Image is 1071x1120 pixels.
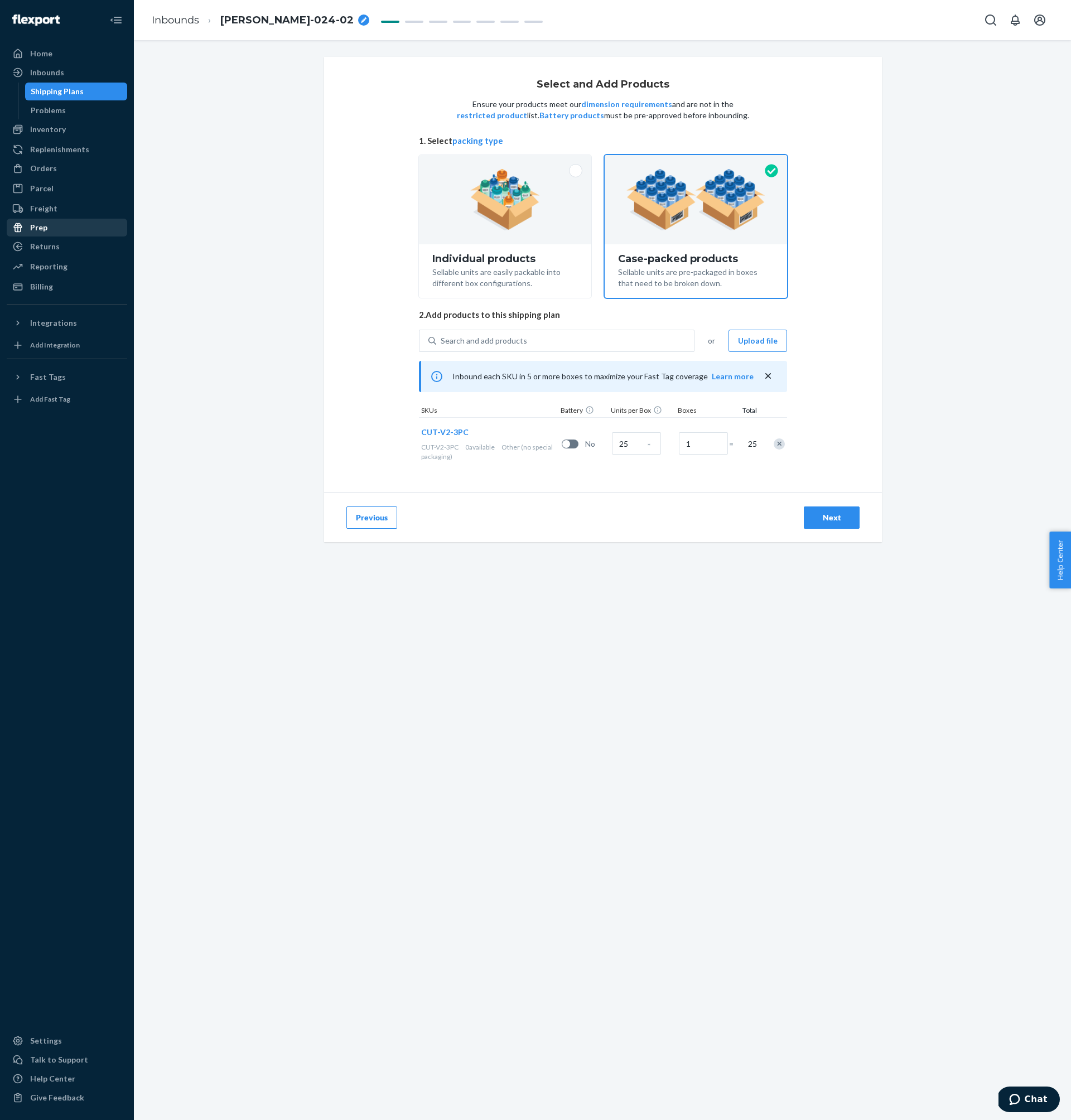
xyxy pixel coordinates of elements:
div: Case-packed products [618,253,774,264]
div: Fast Tags [30,371,66,383]
button: Learn more [712,371,754,382]
button: CUT-V2-3PC [421,427,469,438]
div: Home [30,48,52,59]
button: Talk to Support [7,1051,127,1069]
div: Sellable units are pre-packaged in boxes that need to be broken down. [618,264,774,289]
span: CUT-V2-3PC [421,443,459,451]
div: Billing [30,281,53,292]
a: Reporting [7,258,127,276]
a: Parcel [7,180,127,197]
div: Inventory [30,124,66,135]
a: Problems [25,102,128,119]
a: Orders [7,160,127,177]
div: Problems [31,105,66,116]
div: Units per Box [609,405,676,417]
span: = [729,438,740,450]
div: Talk to Support [30,1054,88,1065]
input: Number of boxes [679,432,728,455]
button: Open account menu [1029,9,1051,31]
a: Inbounds [7,64,127,81]
div: SKUs [419,405,558,417]
a: Inbounds [152,14,199,26]
button: restricted product [457,110,527,121]
div: Remove Item [774,438,785,450]
button: Open Search Box [980,9,1002,31]
div: Inbounds [30,67,64,78]
h1: Select and Add Products [537,79,669,90]
div: Reporting [30,261,67,272]
span: 25 [746,438,757,450]
a: Shipping Plans [25,83,128,100]
div: Other (no special packaging) [421,442,557,461]
a: Returns [7,238,127,255]
div: Next [813,512,850,523]
div: Settings [30,1035,62,1046]
button: Give Feedback [7,1089,127,1107]
button: Open notifications [1004,9,1026,31]
div: Total [731,405,759,417]
img: individual-pack.facf35554cb0f1810c75b2bd6df2d64e.png [470,169,540,230]
button: Next [804,506,860,529]
span: 1. Select [419,135,787,147]
span: FP-TIM-024-02 [220,13,354,28]
div: Sellable units are easily packable into different box configurations. [432,264,578,289]
button: Fast Tags [7,368,127,386]
span: CUT-V2-3PC [421,427,469,437]
span: 2. Add products to this shipping plan [419,309,787,321]
div: Inbound each SKU in 5 or more boxes to maximize your Fast Tag coverage [419,361,787,392]
a: Prep [7,219,127,236]
span: or [708,335,715,346]
a: Help Center [7,1070,127,1088]
div: Freight [30,203,57,214]
div: Replenishments [30,144,89,155]
img: Flexport logo [12,15,60,26]
div: Shipping Plans [31,86,84,97]
iframe: Opens a widget where you can chat to one of our agents [998,1087,1060,1114]
button: Battery products [539,110,604,121]
div: Returns [30,241,60,252]
button: dimension requirements [581,99,672,110]
div: Add Fast Tag [30,394,70,404]
a: Inventory [7,120,127,138]
a: Billing [7,278,127,296]
button: Close Navigation [105,9,127,31]
img: case-pack.59cecea509d18c883b923b81aeac6d0b.png [626,169,765,230]
a: Settings [7,1032,127,1050]
div: Orders [30,163,57,174]
div: Battery [558,405,609,417]
a: Add Fast Tag [7,390,127,408]
button: Help Center [1049,532,1071,588]
div: Search and add products [441,335,527,346]
div: Help Center [30,1073,75,1084]
button: Integrations [7,314,127,332]
button: packing type [452,135,503,147]
div: Give Feedback [30,1092,84,1103]
button: Previous [346,506,397,529]
a: Freight [7,200,127,218]
div: Add Integration [30,340,80,350]
input: Case Quantity [612,432,661,455]
a: Replenishments [7,141,127,158]
span: No [585,438,607,450]
button: Upload file [729,330,787,352]
button: close [763,370,774,382]
div: Integrations [30,317,77,329]
p: Ensure your products meet our and are not in the list. must be pre-approved before inbounding. [456,99,750,121]
div: Prep [30,222,47,233]
span: 0 available [465,443,495,451]
a: Add Integration [7,336,127,354]
div: Parcel [30,183,54,194]
div: Boxes [676,405,731,417]
ol: breadcrumbs [143,4,378,37]
div: Individual products [432,253,578,264]
a: Home [7,45,127,62]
